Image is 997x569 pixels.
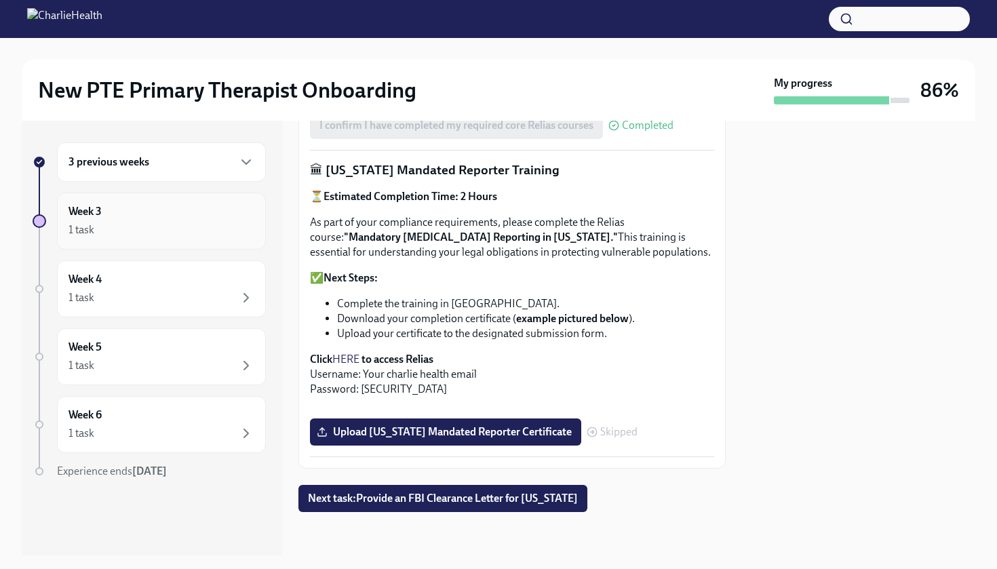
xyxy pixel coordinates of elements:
[69,340,102,355] h6: Week 5
[337,326,714,341] li: Upload your certificate to the designated submission form.
[33,328,266,385] a: Week 51 task
[324,271,378,284] strong: Next Steps:
[310,352,714,397] p: Username: Your charlie health email Password: [SECURITY_DATA]
[920,78,959,102] h3: 86%
[308,492,578,505] span: Next task : Provide an FBI Clearance Letter for [US_STATE]
[69,272,102,287] h6: Week 4
[69,155,149,170] h6: 3 previous weeks
[57,465,167,477] span: Experience ends
[27,8,102,30] img: CharlieHealth
[332,353,359,366] a: HERE
[361,353,433,366] strong: to access Relias
[324,190,497,203] strong: Estimated Completion Time: 2 Hours
[132,465,167,477] strong: [DATE]
[310,189,714,204] p: ⏳
[38,77,416,104] h2: New PTE Primary Therapist Onboarding
[69,426,94,441] div: 1 task
[69,290,94,305] div: 1 task
[33,396,266,453] a: Week 61 task
[69,408,102,423] h6: Week 6
[600,427,638,437] span: Skipped
[337,296,714,311] li: Complete the training in [GEOGRAPHIC_DATA].
[344,231,618,243] strong: "Mandatory [MEDICAL_DATA] Reporting in [US_STATE]."
[33,193,266,250] a: Week 31 task
[310,271,714,286] p: ✅
[310,161,714,179] p: 🏛 [US_STATE] Mandated Reporter Training
[310,418,581,446] label: Upload [US_STATE] Mandated Reporter Certificate
[337,311,714,326] li: Download your completion certificate ( ).
[516,312,629,325] strong: example pictured below
[69,358,94,373] div: 1 task
[69,222,94,237] div: 1 task
[69,204,102,219] h6: Week 3
[57,142,266,182] div: 3 previous weeks
[622,120,673,131] span: Completed
[319,425,572,439] span: Upload [US_STATE] Mandated Reporter Certificate
[774,76,832,91] strong: My progress
[310,353,332,366] strong: Click
[33,260,266,317] a: Week 41 task
[298,485,587,512] button: Next task:Provide an FBI Clearance Letter for [US_STATE]
[310,215,714,260] p: As part of your compliance requirements, please complete the Relias course: This training is esse...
